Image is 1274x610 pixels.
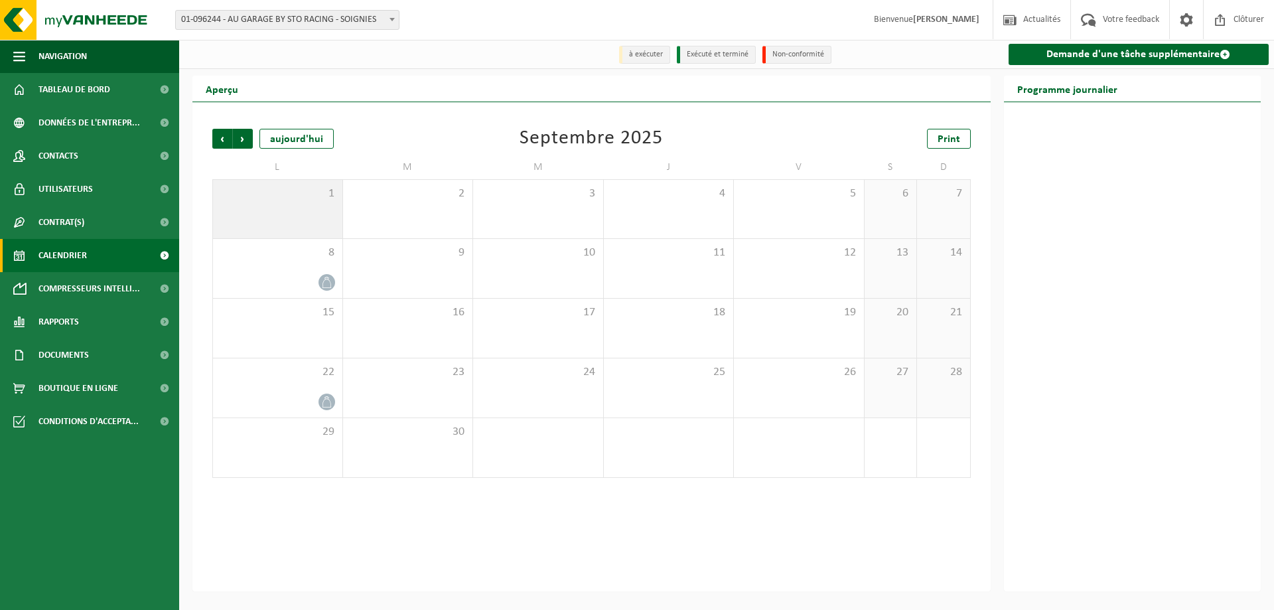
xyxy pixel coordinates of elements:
span: 13 [871,246,910,260]
td: J [604,155,735,179]
span: 14 [924,246,963,260]
span: 4 [610,187,727,201]
span: Documents [38,339,89,372]
span: 11 [610,246,727,260]
li: Non-conformité [762,46,831,64]
span: 22 [220,365,336,380]
td: L [212,155,343,179]
span: Utilisateurs [38,173,93,206]
span: Tableau de bord [38,73,110,106]
h2: Programme journalier [1004,76,1131,102]
span: Contrat(s) [38,206,84,239]
span: Suivant [233,129,253,149]
span: 19 [741,305,857,320]
span: 7 [924,187,963,201]
span: Calendrier [38,239,87,272]
td: M [473,155,604,179]
span: 2 [350,187,466,201]
span: 30 [350,425,466,439]
div: Septembre 2025 [520,129,663,149]
span: 8 [220,246,336,260]
span: 21 [924,305,963,320]
td: V [734,155,865,179]
span: 01-096244 - AU GARAGE BY STO RACING - SOIGNIES [175,10,399,30]
span: 28 [924,365,963,380]
span: 16 [350,305,466,320]
span: 24 [480,365,597,380]
span: 12 [741,246,857,260]
span: Rapports [38,305,79,339]
span: 3 [480,187,597,201]
li: à exécuter [619,46,670,64]
span: 6 [871,187,910,201]
span: 23 [350,365,466,380]
span: 10 [480,246,597,260]
span: Compresseurs intelli... [38,272,140,305]
span: Précédent [212,129,232,149]
span: Boutique en ligne [38,372,118,405]
span: 26 [741,365,857,380]
span: Navigation [38,40,87,73]
li: Exécuté et terminé [677,46,756,64]
span: 9 [350,246,466,260]
span: 18 [610,305,727,320]
span: 27 [871,365,910,380]
a: Print [927,129,971,149]
span: 29 [220,425,336,439]
span: Conditions d'accepta... [38,405,139,438]
span: 1 [220,187,336,201]
div: aujourd'hui [259,129,334,149]
span: 20 [871,305,910,320]
span: 5 [741,187,857,201]
a: Demande d'une tâche supplémentaire [1009,44,1269,65]
span: 15 [220,305,336,320]
span: Contacts [38,139,78,173]
td: D [917,155,970,179]
span: 01-096244 - AU GARAGE BY STO RACING - SOIGNIES [176,11,399,29]
td: S [865,155,918,179]
span: Données de l'entrepr... [38,106,140,139]
h2: Aperçu [192,76,251,102]
strong: [PERSON_NAME] [913,15,979,25]
span: Print [938,134,960,145]
span: 17 [480,305,597,320]
td: M [343,155,474,179]
span: 25 [610,365,727,380]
